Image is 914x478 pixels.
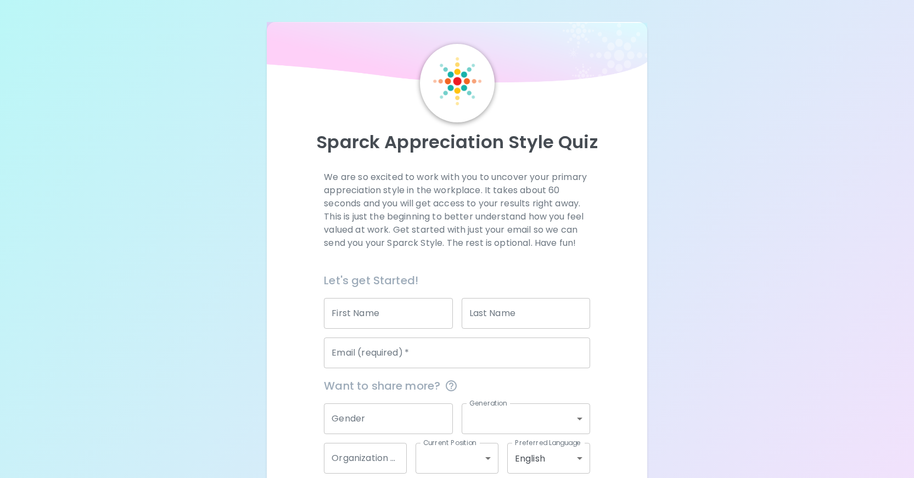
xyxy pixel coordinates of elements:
[324,171,590,250] p: We are so excited to work with you to uncover your primary appreciation style in the workplace. I...
[280,131,635,153] p: Sparck Appreciation Style Quiz
[423,438,476,447] label: Current Position
[507,443,590,474] div: English
[324,272,590,289] h6: Let's get Started!
[445,379,458,392] svg: This information is completely confidential and only used for aggregated appreciation studies at ...
[433,57,481,105] img: Sparck Logo
[324,377,590,395] span: Want to share more?
[515,438,581,447] label: Preferred Language
[267,22,648,88] img: wave
[469,398,507,408] label: Generation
